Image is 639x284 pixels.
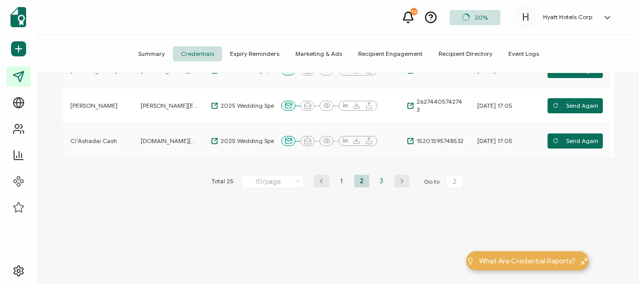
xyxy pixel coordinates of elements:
img: minimize-icon.svg [581,257,588,265]
span: 15201595748532 [414,137,464,145]
button: Send Again [548,98,603,113]
input: Select [241,175,304,188]
span: 26274405742743 [414,98,465,114]
span: Expiry Reminders [222,46,287,61]
span: [DATE] 17:05 [477,137,512,145]
h5: Hyatt Hotels Corp [543,14,592,21]
span: Total 25 [211,175,234,189]
span: Send Again [553,98,598,113]
span: 2025 Wedding Specialist [218,137,291,145]
span: 2025 Wedding Specialist [218,102,291,110]
span: Credentials [173,46,222,61]
span: Ci'Ashadai Cash [70,137,117,145]
span: [DATE] 17:05 [477,102,512,110]
span: Send Again [553,133,598,149]
span: Go to [424,175,466,189]
span: Event Logs [500,46,547,61]
span: [DOMAIN_NAME][EMAIL_ADDRESS][DOMAIN_NAME] [141,137,198,145]
span: Marketing & Ads [287,46,350,61]
span: What Are Credential Reports? [479,256,576,266]
span: Recipient Directory [431,46,500,61]
li: 2 [354,175,369,187]
li: 3 [374,175,389,187]
span: Summary [130,46,173,61]
img: sertifier-logomark-colored.svg [11,7,26,27]
span: Recipient Engagement [350,46,431,61]
span: 20% [475,14,488,21]
a: 15201595748532 [407,137,464,145]
div: 10 [410,8,417,15]
li: 1 [334,175,349,187]
span: [PERSON_NAME][EMAIL_ADDRESS][PERSON_NAME][DOMAIN_NAME] [141,102,198,110]
button: Send Again [548,133,603,149]
iframe: Chat Widget [589,236,639,284]
span: H [522,10,529,25]
span: [PERSON_NAME] [70,102,118,110]
a: 26274405742743 [407,98,465,114]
